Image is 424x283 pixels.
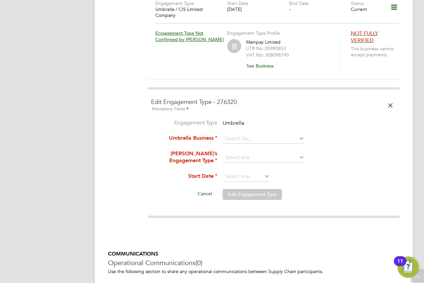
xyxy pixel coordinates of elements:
[151,98,396,113] h4: Edit Engagement Type - 276320
[151,173,217,180] label: Start Date
[155,0,194,6] label: Engagement Type
[223,189,282,200] button: Edit Engagement Type
[223,153,304,163] input: Select one
[351,46,402,58] span: This business cannot accept payments
[351,0,364,6] label: Status
[227,30,280,36] label: Engagement Type Profile
[246,39,332,71] div: Mainpay Limited
[108,268,399,274] p: Use the following section to share any operational communications between Supply Chain participants.
[151,150,217,164] label: [PERSON_NAME]’s Engagement Type
[246,52,289,58] label: VAT No: 308098790
[195,259,202,267] span: (0)
[227,6,289,12] div: [DATE]
[155,6,217,18] div: Umbrella / CIS Limited Company
[227,0,248,6] label: Start Date
[151,135,217,142] label: Umbrella Business
[397,257,419,278] button: Open Resource Center, 11 new notifications
[223,120,244,126] span: Umbrella
[351,6,382,12] div: Current
[223,172,270,182] input: Select one
[397,261,403,270] div: 11
[151,119,217,126] label: Engagement Type
[108,259,399,267] h3: Operational Communications
[192,188,217,199] button: Cancel
[289,0,309,6] label: End Date
[246,45,286,51] label: UTR No: 05980853
[246,61,279,71] button: See Business
[108,251,399,258] h5: COMMUNICATIONS
[223,134,304,144] input: Search for...
[351,30,378,44] span: NOT FULLY VERIFIED
[155,30,224,42] span: Engagement Type Not Confirmed by [PERSON_NAME]
[289,6,351,12] div: -
[151,106,396,113] div: Mandatory Fields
